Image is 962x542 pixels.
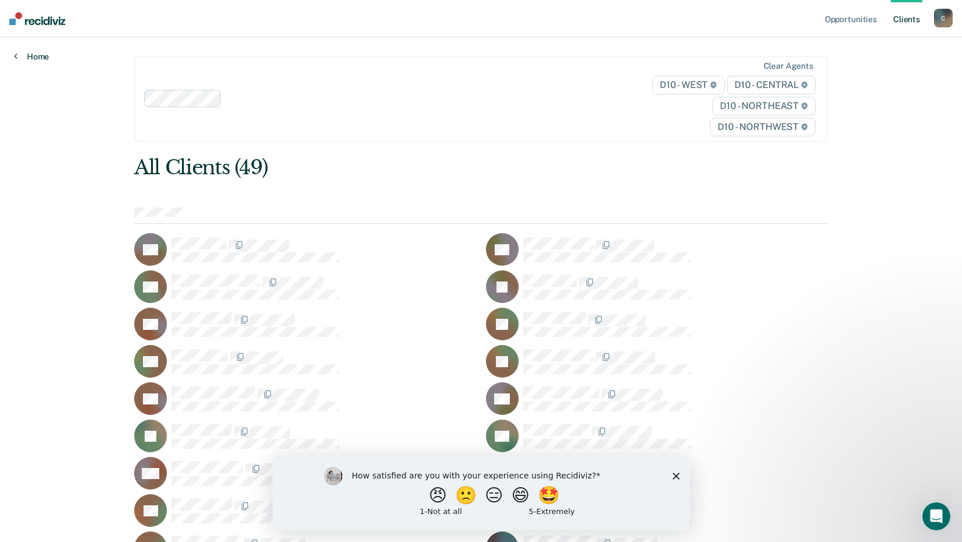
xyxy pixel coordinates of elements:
[922,502,950,530] iframe: Intercom live chat
[712,97,815,115] span: D10 - NORTHEAST
[710,118,815,136] span: D10 - NORTHWEST
[934,9,953,27] button: C
[727,76,816,94] span: D10 - CENTRAL
[9,12,65,25] img: Recidiviz
[272,455,690,530] iframe: Survey by Kim from Recidiviz
[134,156,689,180] div: All Clients (49)
[652,76,725,94] span: D10 - WEST
[764,61,813,71] div: Clear agents
[14,51,49,62] a: Home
